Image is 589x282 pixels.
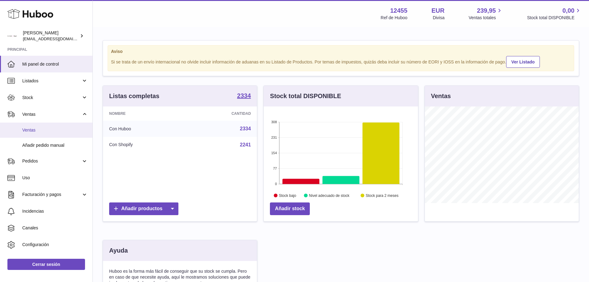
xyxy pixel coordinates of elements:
[22,61,88,67] span: Mi panel de control
[271,136,277,139] text: 231
[22,225,88,231] span: Canales
[22,158,81,164] span: Pedidos
[103,106,185,121] th: Nombre
[185,106,257,121] th: Cantidad
[22,111,81,117] span: Ventas
[109,246,128,255] h3: Ayuda
[109,202,178,215] a: Añadir productos
[22,95,81,101] span: Stock
[432,7,445,15] strong: EUR
[7,259,85,270] a: Cerrar sesión
[22,127,88,133] span: Ventas
[271,120,277,124] text: 308
[271,151,277,155] text: 154
[7,31,17,41] img: internalAdmin-12455@internal.huboo.com
[237,93,251,99] strong: 2334
[23,36,91,41] span: [EMAIL_ADDRESS][DOMAIN_NAME]
[22,175,88,181] span: Uso
[111,55,571,68] div: Si se trata de un envío internacional no olvide incluir información de aduanas en su Listado de P...
[562,7,574,15] span: 0,00
[22,192,81,197] span: Facturación y pagos
[309,193,350,198] text: Nivel adecuado de stock
[273,167,277,170] text: 77
[469,7,503,21] a: 239,95 Ventas totales
[22,208,88,214] span: Incidencias
[270,202,310,215] a: Añadir stock
[111,49,571,54] strong: Aviso
[22,242,88,248] span: Configuración
[109,92,159,100] h3: Listas completas
[22,78,81,84] span: Listados
[240,126,251,131] a: 2334
[431,92,451,100] h3: Ventas
[390,7,408,15] strong: 12455
[103,121,185,137] td: Con Huboo
[240,142,251,147] a: 2241
[275,182,277,186] text: 0
[237,93,251,100] a: 2334
[527,7,582,21] a: 0,00 Stock total DISPONIBLE
[366,193,399,198] text: Stock para 2 meses
[270,92,341,100] h3: Stock total DISPONIBLE
[23,30,79,42] div: [PERSON_NAME]
[22,142,88,148] span: Añadir pedido manual
[506,56,540,68] a: Ver Listado
[433,15,445,21] div: Divisa
[527,15,582,21] span: Stock total DISPONIBLE
[477,7,496,15] span: 239,95
[469,15,503,21] span: Ventas totales
[103,137,185,153] td: Con Shopify
[381,15,407,21] div: Ref de Huboo
[279,193,296,198] text: Stock bajo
